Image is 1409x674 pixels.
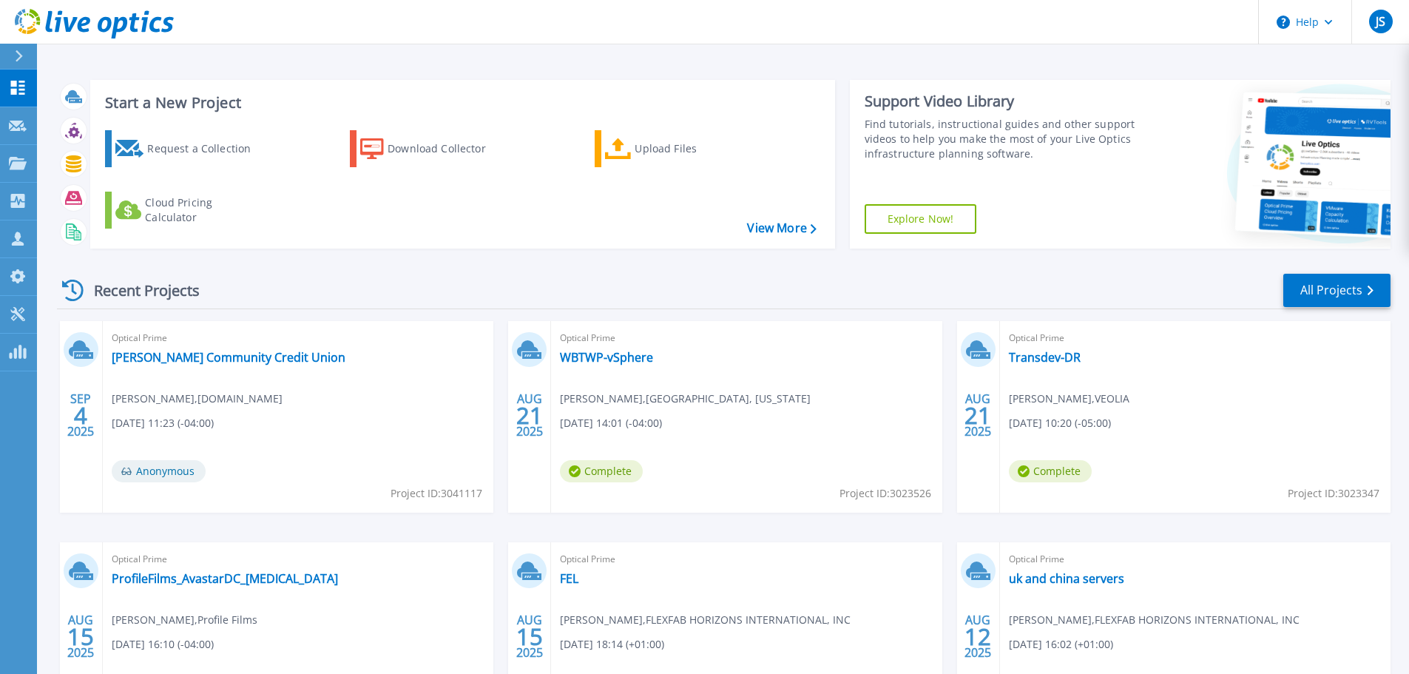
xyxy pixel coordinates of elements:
[1376,16,1385,27] span: JS
[1009,636,1113,653] span: [DATE] 16:02 (+01:00)
[1009,330,1382,346] span: Optical Prime
[112,551,484,567] span: Optical Prime
[747,221,816,235] a: View More
[67,388,95,442] div: SEP 2025
[560,460,643,482] span: Complete
[391,485,482,502] span: Project ID: 3041117
[560,636,664,653] span: [DATE] 18:14 (+01:00)
[516,630,543,643] span: 15
[1009,350,1081,365] a: Transdev-DR
[57,272,220,309] div: Recent Projects
[560,551,933,567] span: Optical Prime
[112,330,484,346] span: Optical Prime
[516,610,544,664] div: AUG 2025
[388,134,506,164] div: Download Collector
[1009,391,1129,407] span: [PERSON_NAME] , VEOLIA
[67,610,95,664] div: AUG 2025
[1009,460,1092,482] span: Complete
[147,134,266,164] div: Request a Collection
[112,612,257,628] span: [PERSON_NAME] , Profile Films
[865,204,977,234] a: Explore Now!
[964,388,992,442] div: AUG 2025
[516,388,544,442] div: AUG 2025
[560,330,933,346] span: Optical Prime
[516,409,543,422] span: 21
[105,192,270,229] a: Cloud Pricing Calculator
[964,409,991,422] span: 21
[964,630,991,643] span: 12
[1288,485,1379,502] span: Project ID: 3023347
[839,485,931,502] span: Project ID: 3023526
[74,409,87,422] span: 4
[964,610,992,664] div: AUG 2025
[560,391,811,407] span: [PERSON_NAME] , [GEOGRAPHIC_DATA], [US_STATE]
[112,391,283,407] span: [PERSON_NAME] , [DOMAIN_NAME]
[865,117,1141,161] div: Find tutorials, instructional guides and other support videos to help you make the most of your L...
[350,130,515,167] a: Download Collector
[1009,551,1382,567] span: Optical Prime
[112,636,214,653] span: [DATE] 16:10 (-04:00)
[595,130,760,167] a: Upload Files
[112,350,345,365] a: [PERSON_NAME] Community Credit Union
[112,415,214,431] span: [DATE] 11:23 (-04:00)
[560,350,653,365] a: WBTWP-vSphere
[1009,415,1111,431] span: [DATE] 10:20 (-05:00)
[865,92,1141,111] div: Support Video Library
[1009,612,1300,628] span: [PERSON_NAME] , FLEXFAB HORIZONS INTERNATIONAL, INC
[635,134,753,164] div: Upload Files
[560,612,851,628] span: [PERSON_NAME] , FLEXFAB HORIZONS INTERNATIONAL, INC
[560,571,578,586] a: FEL
[145,195,263,225] div: Cloud Pricing Calculator
[1009,571,1124,586] a: uk and china servers
[105,95,816,111] h3: Start a New Project
[112,571,338,586] a: ProfileFilms_AvastarDC_[MEDICAL_DATA]
[112,460,206,482] span: Anonymous
[67,630,94,643] span: 15
[1283,274,1391,307] a: All Projects
[105,130,270,167] a: Request a Collection
[560,415,662,431] span: [DATE] 14:01 (-04:00)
